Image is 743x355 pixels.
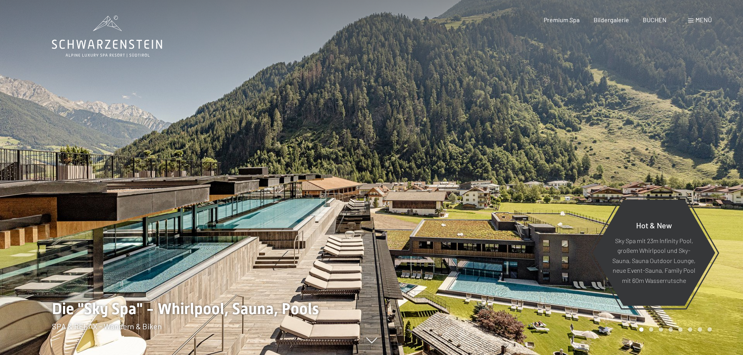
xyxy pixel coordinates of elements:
a: BUCHEN [643,16,667,23]
div: Carousel Page 4 [669,327,673,332]
span: Hot & New [636,220,672,230]
div: Carousel Page 5 [678,327,683,332]
div: Carousel Pagination [637,327,712,332]
span: Menü [695,16,712,23]
p: Sky Spa mit 23m Infinity Pool, großem Whirlpool und Sky-Sauna, Sauna Outdoor Lounge, neue Event-S... [612,235,696,285]
div: Carousel Page 3 [659,327,663,332]
div: Carousel Page 2 [649,327,653,332]
a: Premium Spa [544,16,580,23]
div: Carousel Page 6 [688,327,692,332]
div: Carousel Page 8 [708,327,712,332]
a: Bildergalerie [594,16,629,23]
div: Carousel Page 7 [698,327,702,332]
div: Carousel Page 1 (Current Slide) [639,327,644,332]
a: Hot & New Sky Spa mit 23m Infinity Pool, großem Whirlpool und Sky-Sauna, Sauna Outdoor Lounge, ne... [592,199,716,306]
